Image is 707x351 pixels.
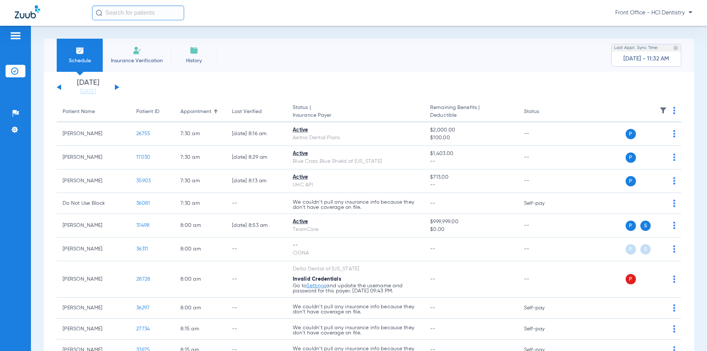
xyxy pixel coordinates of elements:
span: S [640,244,651,255]
span: Schedule [62,57,97,64]
td: 7:30 AM [175,193,226,214]
img: hamburger-icon [10,31,21,40]
p: We couldn’t pull any insurance info because they don’t have coverage on file. [293,200,418,210]
td: 7:30 AM [175,122,226,146]
span: Last Appt. Sync Time: [614,44,658,52]
td: -- [518,214,568,238]
td: [DATE] 8:16 AM [226,122,287,146]
span: -- [430,181,512,189]
span: S [640,221,651,231]
p: We couldn’t pull any insurance info because they don’t have coverage on file. [293,325,418,336]
td: [PERSON_NAME] [57,238,130,261]
span: P [626,176,636,186]
td: -- [226,261,287,298]
span: -- [430,158,512,165]
img: filter.svg [659,107,667,114]
div: Delta Dental of [US_STATE] [293,265,418,273]
div: Blue Cross Blue Shield of [US_STATE] [293,158,418,165]
img: group-dot-blue.svg [673,154,675,161]
div: UHC API [293,181,418,189]
td: 8:00 AM [175,298,226,319]
td: -- [518,122,568,146]
span: 36297 [136,305,150,310]
iframe: Chat Widget [670,316,707,351]
div: CIGNA [293,249,418,257]
img: group-dot-blue.svg [673,245,675,253]
span: P [626,152,636,163]
td: -- [226,298,287,319]
td: [PERSON_NAME] [57,298,130,319]
span: Insurance Verification [108,57,165,64]
td: 8:00 AM [175,214,226,238]
div: TeamCare [293,226,418,234]
span: [DATE] - 11:32 AM [623,55,669,63]
img: History [190,46,198,55]
div: Active [293,150,418,158]
img: x.svg [657,222,664,229]
td: Self-pay [518,193,568,214]
span: 27734 [136,326,150,331]
span: 31498 [136,223,150,228]
img: x.svg [657,200,664,207]
th: Remaining Benefits | [424,102,518,122]
div: Patient ID [136,108,169,116]
input: Search for patients [92,6,184,20]
img: x.svg [657,245,664,253]
span: P [626,129,636,139]
img: x.svg [657,177,664,185]
div: -- [293,242,418,249]
span: Insurance Payer [293,112,418,119]
td: -- [226,238,287,261]
span: P [626,221,636,231]
img: Schedule [75,46,84,55]
div: Aetna Dental Plans [293,134,418,142]
td: -- [518,261,568,298]
span: Deductible [430,112,512,119]
td: 7:30 AM [175,169,226,193]
td: -- [226,193,287,214]
th: Status | [287,102,424,122]
span: $100.00 [430,134,512,142]
span: -- [430,201,436,206]
th: Status [518,102,568,122]
td: 8:00 AM [175,238,226,261]
td: -- [226,319,287,340]
div: Patient Name [63,108,124,116]
span: 36081 [136,201,150,206]
td: 7:30 AM [175,146,226,169]
img: group-dot-blue.svg [673,200,675,207]
span: -- [430,246,436,252]
td: -- [518,169,568,193]
td: [DATE] 8:29 AM [226,146,287,169]
span: -- [430,305,436,310]
p: Go to and update the username and password for this payer. [DATE] 09:43 PM. [293,283,418,294]
td: [DATE] 8:13 AM [226,169,287,193]
td: [PERSON_NAME] [57,146,130,169]
img: group-dot-blue.svg [673,130,675,137]
img: x.svg [657,325,664,333]
div: Patient Name [63,108,95,116]
span: History [176,57,211,64]
img: last sync help info [673,45,678,50]
td: Self-pay [518,319,568,340]
span: $0.00 [430,226,512,234]
td: 8:00 AM [175,261,226,298]
img: x.svg [657,130,664,137]
span: P [626,274,636,284]
td: [PERSON_NAME] [57,319,130,340]
span: Front Office - HCI Dentistry [615,9,692,17]
td: -- [518,238,568,261]
span: $713.00 [430,173,512,181]
span: 17030 [136,155,150,160]
span: Invalid Credentials [293,277,341,282]
div: Active [293,173,418,181]
td: [PERSON_NAME] [57,122,130,146]
td: [PERSON_NAME] [57,261,130,298]
td: [PERSON_NAME] [57,169,130,193]
li: [DATE] [66,79,110,95]
div: Appointment [180,108,220,116]
span: 35903 [136,178,151,183]
p: We couldn’t pull any insurance info because they don’t have coverage on file. [293,304,418,315]
img: group-dot-blue.svg [673,107,675,114]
